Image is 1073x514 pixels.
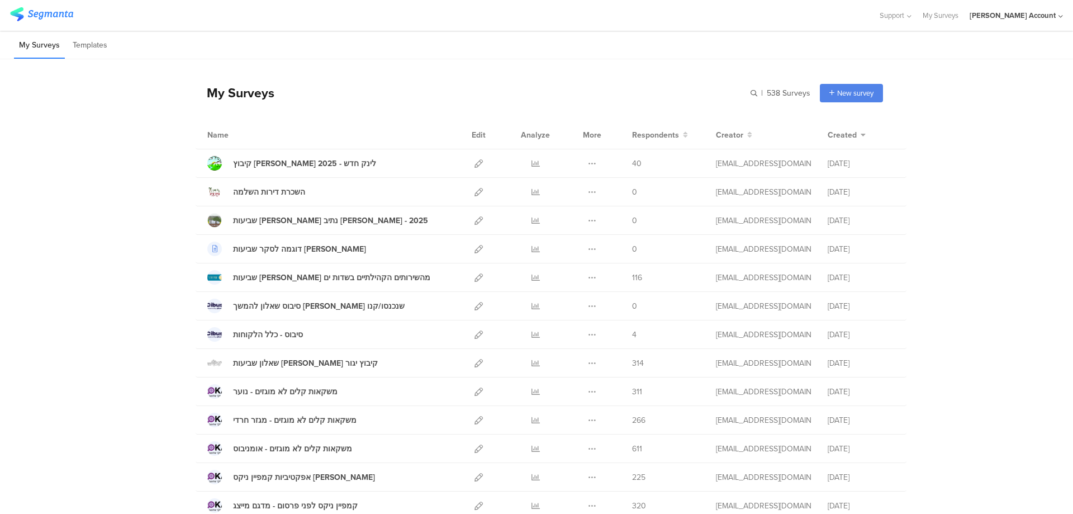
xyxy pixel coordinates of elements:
a: שביעות [PERSON_NAME] מהשירותים הקהילתיים בשדות ים [207,270,430,285]
div: miri@miridikman.co.il [716,386,811,398]
div: miri@miridikman.co.il [716,414,811,426]
a: סיבוס שאלון להמשך [PERSON_NAME] שנכנסו/קנו [207,299,405,313]
a: קיבוץ [PERSON_NAME] 2025 - לינק חדש [207,156,376,171]
span: 311 [632,386,642,398]
div: miri@miridikman.co.il [716,186,811,198]
div: Analyze [519,121,552,149]
button: Created [828,129,866,141]
span: 40 [632,158,642,169]
a: דוגמה לסקר שביעות [PERSON_NAME] [207,242,366,256]
span: Creator [716,129,743,141]
div: miri@miridikman.co.il [716,158,811,169]
span: 538 Surveys [767,87,810,99]
div: [DATE] [828,158,895,169]
div: שביעות רצון נתיב הלה - 2025 [233,215,428,227]
div: [DATE] [828,471,895,483]
span: 225 [632,471,645,483]
span: 314 [632,357,644,369]
a: אפקטיביות קמפיין ניקס [PERSON_NAME] [207,470,375,484]
span: 0 [632,215,637,227]
span: Respondents [632,129,679,141]
div: שביעות רצון מהשירותים הקהילתיים בשדות ים [233,272,430,284]
div: [DATE] [828,272,895,284]
a: משקאות קלים לא מוגזים - נוער [207,384,338,399]
div: miri@miridikman.co.il [716,500,811,512]
img: segmanta logo [10,7,73,21]
span: Created [828,129,857,141]
span: | [759,87,765,99]
div: השכרת דירות השלמה [233,186,305,198]
div: [DATE] [828,300,895,312]
span: 320 [632,500,646,512]
div: miri@miridikman.co.il [716,215,811,227]
span: 611 [632,443,642,455]
span: Support [880,10,904,21]
a: שאלון שביעות [PERSON_NAME] קיבוץ יגור [207,356,378,370]
div: משקאות קלים לא מוגזים - נוער [233,386,338,398]
span: New survey [837,88,873,98]
div: [PERSON_NAME] Account [970,10,1056,21]
span: 4 [632,329,637,341]
a: קמפיין ניקס לפני פרסום - מדגם מייצג [207,498,358,513]
div: miri@miridikman.co.il [716,471,811,483]
div: אפקטיביות קמפיין ניקס טיקטוק [233,471,375,483]
li: My Surveys [14,32,65,59]
a: משקאות קלים לא מוגזים - מגזר חרדי [207,413,357,427]
div: More [580,121,604,149]
div: [DATE] [828,443,895,455]
span: 116 [632,272,642,284]
a: השכרת דירות השלמה [207,185,305,199]
button: Respondents [632,129,688,141]
span: 266 [632,414,645,426]
div: [DATE] [828,414,895,426]
div: miri@miridikman.co.il [716,272,811,284]
span: 0 [632,186,637,198]
span: 0 [632,300,637,312]
div: [DATE] [828,386,895,398]
button: Creator [716,129,752,141]
div: miri@miridikman.co.il [716,443,811,455]
div: [DATE] [828,243,895,255]
li: Templates [68,32,112,59]
div: דוגמה לסקר שביעות רצון [233,243,366,255]
div: קמפיין ניקס לפני פרסום - מדגם מייצג [233,500,358,512]
div: Name [207,129,274,141]
div: [DATE] [828,215,895,227]
div: miri@miridikman.co.il [716,357,811,369]
div: קיבוץ עינת 2025 - לינק חדש [233,158,376,169]
a: שביעות [PERSON_NAME] נתיב [PERSON_NAME] - 2025 [207,213,428,228]
div: [DATE] [828,357,895,369]
div: משקאות קלים לא מוגזים - אומניבוס [233,443,352,455]
div: miri@miridikman.co.il [716,300,811,312]
span: 0 [632,243,637,255]
div: My Surveys [196,83,274,102]
div: [DATE] [828,329,895,341]
a: סיבוס - כלל הלקוחות [207,327,303,342]
div: משקאות קלים לא מוגזים - מגזר חרדי [233,414,357,426]
div: סיבוס שאלון להמשך לאלו שנכנסו/קנו [233,300,405,312]
div: Edit [467,121,491,149]
div: miri@miridikman.co.il [716,243,811,255]
div: שאלון שביעות רצון קיבוץ יגור [233,357,378,369]
div: [DATE] [828,186,895,198]
div: סיבוס - כלל הלקוחות [233,329,303,341]
a: משקאות קלים לא מוגזים - אומניבוס [207,441,352,456]
div: [DATE] [828,500,895,512]
div: miri@miridikman.co.il [716,329,811,341]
